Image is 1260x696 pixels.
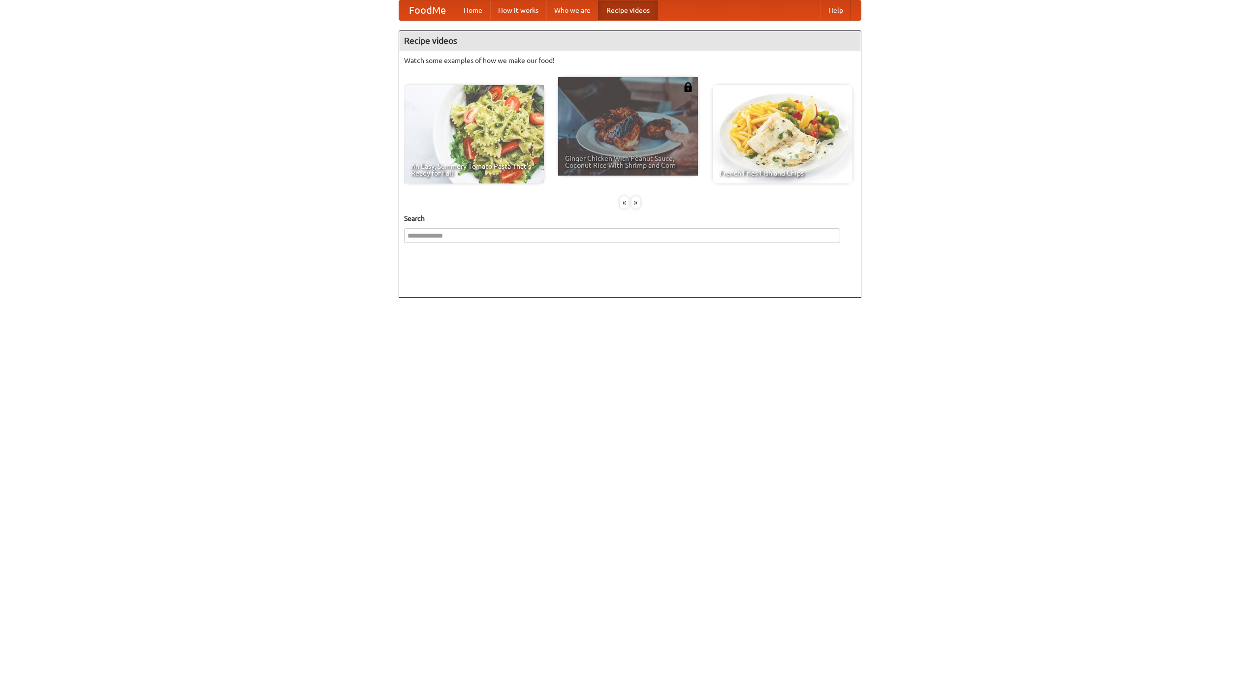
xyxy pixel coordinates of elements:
[399,31,861,51] h4: Recipe videos
[620,196,629,209] div: «
[720,170,846,177] span: French Fries Fish and Chips
[713,85,852,183] a: French Fries Fish and Chips
[404,213,856,223] h5: Search
[456,0,490,20] a: Home
[404,85,544,183] a: An Easy, Summery Tomato Pasta That's Ready for Fall
[490,0,546,20] a: How it works
[631,196,640,209] div: »
[820,0,851,20] a: Help
[399,0,456,20] a: FoodMe
[546,0,598,20] a: Who we are
[411,163,537,177] span: An Easy, Summery Tomato Pasta That's Ready for Fall
[404,56,856,65] p: Watch some examples of how we make our food!
[598,0,658,20] a: Recipe videos
[683,82,693,92] img: 483408.png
